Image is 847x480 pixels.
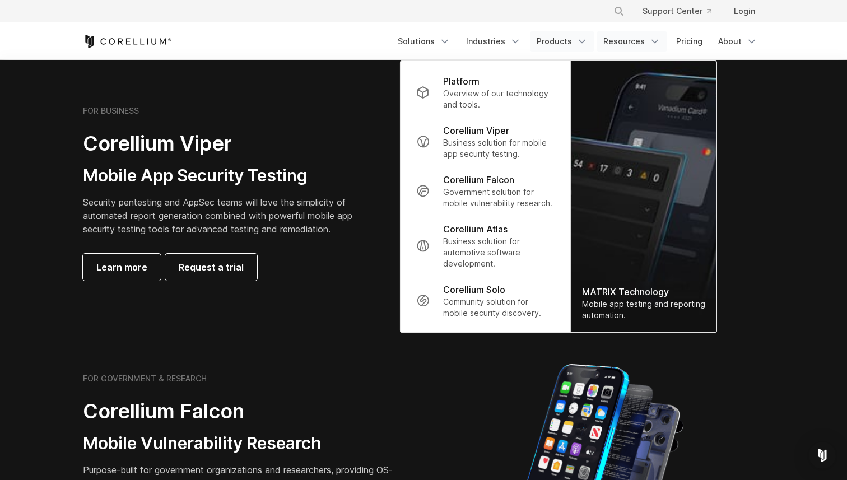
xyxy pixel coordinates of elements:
h3: Mobile App Security Testing [83,165,370,187]
span: Learn more [96,260,147,274]
a: Login [725,1,764,21]
h2: Corellium Falcon [83,399,397,424]
p: Corellium Falcon [443,173,514,187]
div: Open Intercom Messenger [809,442,836,469]
p: Corellium Viper [443,124,509,137]
p: Corellium Atlas [443,222,508,236]
a: Support Center [634,1,720,21]
a: Pricing [669,31,709,52]
p: Government solution for mobile vulnerability research. [443,187,555,209]
a: Corellium Atlas Business solution for automotive software development. [407,216,564,276]
p: Overview of our technology and tools. [443,88,555,110]
a: Industries [459,31,528,52]
p: Business solution for mobile app security testing. [443,137,555,160]
a: Corellium Solo Community solution for mobile security discovery. [407,276,564,325]
a: MATRIX Technology Mobile app testing and reporting automation. [571,61,716,332]
a: Corellium Falcon Government solution for mobile vulnerability research. [407,166,564,216]
p: Business solution for automotive software development. [443,236,555,269]
h3: Mobile Vulnerability Research [83,433,397,454]
a: Corellium Viper Business solution for mobile app security testing. [407,117,564,166]
a: Request a trial [165,254,257,281]
h6: FOR GOVERNMENT & RESEARCH [83,374,207,384]
div: Navigation Menu [391,31,764,52]
a: Platform Overview of our technology and tools. [407,68,564,117]
img: Matrix_WebNav_1x [571,61,716,332]
a: Resources [597,31,667,52]
div: Navigation Menu [600,1,764,21]
a: Learn more [83,254,161,281]
a: Solutions [391,31,457,52]
p: Security pentesting and AppSec teams will love the simplicity of automated report generation comb... [83,195,370,236]
h2: Corellium Viper [83,131,370,156]
p: Corellium Solo [443,283,505,296]
div: Mobile app testing and reporting automation. [582,299,705,321]
a: Corellium Home [83,35,172,48]
div: MATRIX Technology [582,285,705,299]
button: Search [609,1,629,21]
p: Platform [443,74,480,88]
a: About [711,31,764,52]
p: Community solution for mobile security discovery. [443,296,555,319]
span: Request a trial [179,260,244,274]
a: Products [530,31,594,52]
h6: FOR BUSINESS [83,106,139,116]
